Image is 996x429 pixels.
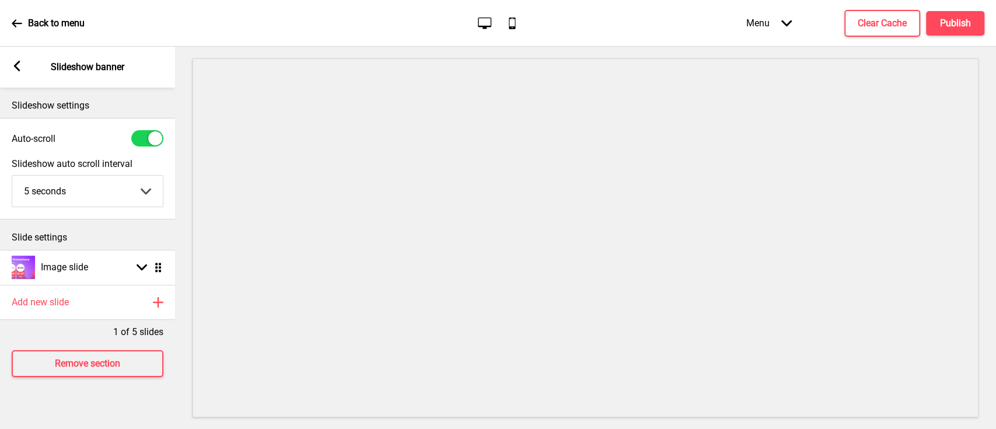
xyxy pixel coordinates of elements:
button: Remove section [12,350,163,377]
button: Publish [926,11,984,36]
div: Menu [735,6,803,40]
label: Slideshow auto scroll interval [12,158,163,169]
a: Back to menu [12,8,85,39]
p: Slide settings [12,231,163,244]
p: Slideshow banner [51,61,124,74]
h4: Remove section [55,357,120,370]
button: Clear Cache [844,10,920,37]
h4: Image slide [41,261,88,274]
p: Slideshow settings [12,99,163,112]
h4: Publish [940,17,971,30]
h4: Add new slide [12,296,69,309]
p: 1 of 5 slides [113,326,163,339]
label: Auto-scroll [12,133,55,144]
h4: Clear Cache [858,17,907,30]
p: Back to menu [28,17,85,30]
